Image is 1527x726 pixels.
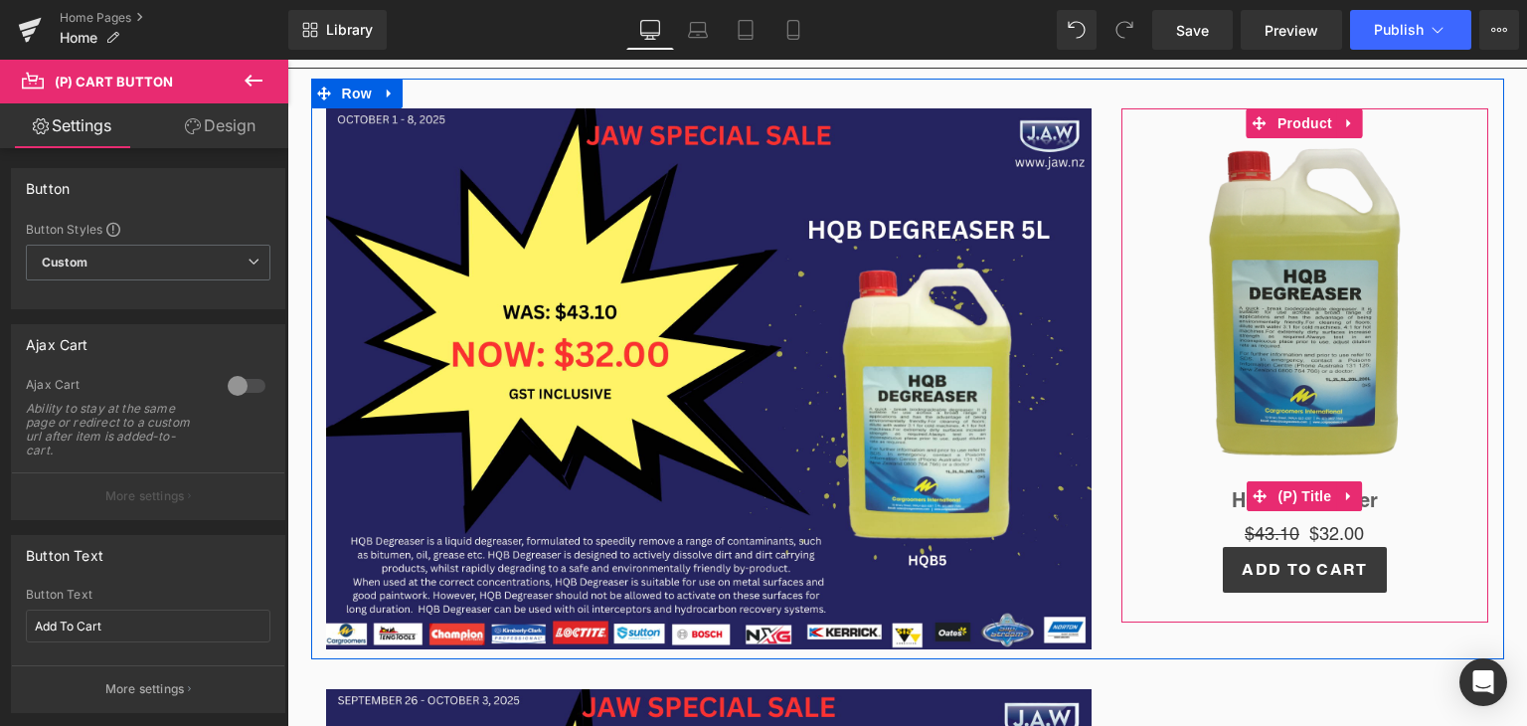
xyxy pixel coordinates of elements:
div: Button Text [26,588,270,602]
a: Tablet [722,10,769,50]
a: Home Pages [60,10,288,26]
a: Expand / Collapse [89,19,115,49]
button: More settings [12,665,284,712]
div: Ajax Cart [26,325,88,353]
div: Button Styles [26,221,270,237]
b: Custom [42,255,87,272]
button: More settings [12,472,284,519]
span: Add To Cart [954,500,1080,519]
span: (P) Cart Button [55,74,173,90]
span: Row [50,19,89,49]
button: More [1479,10,1519,50]
span: Save [1176,20,1209,41]
span: $43.10 [957,463,1012,484]
a: New Library [288,10,387,50]
span: Home [60,30,97,46]
div: Button [26,169,70,197]
p: More settings [105,680,185,698]
a: Preview [1241,10,1342,50]
span: Publish [1374,22,1424,38]
a: Design [148,103,292,148]
button: Publish [1350,10,1471,50]
a: Expand / Collapse [1050,49,1076,79]
button: Undo [1057,10,1097,50]
a: Laptop [674,10,722,50]
button: Redo [1104,10,1144,50]
span: Library [326,21,373,39]
a: Desktop [626,10,674,50]
span: Preview [1265,20,1318,41]
a: Expand / Collapse [1049,422,1075,452]
p: More settings [105,487,185,505]
div: Button Text [26,536,103,564]
span: (P) Title [986,422,1050,452]
a: HQB Degreaser [944,429,1091,453]
span: Product [985,49,1050,79]
div: Ajax Cart [26,377,208,398]
a: Mobile [769,10,817,50]
button: Add To Cart [935,487,1099,533]
div: Ability to stay at the same page or redirect to a custom url after item is added-to-cart. [26,402,205,457]
div: Open Intercom Messenger [1459,658,1507,706]
img: HQB Degreaser [914,79,1122,412]
span: $32.00 [1022,460,1077,487]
